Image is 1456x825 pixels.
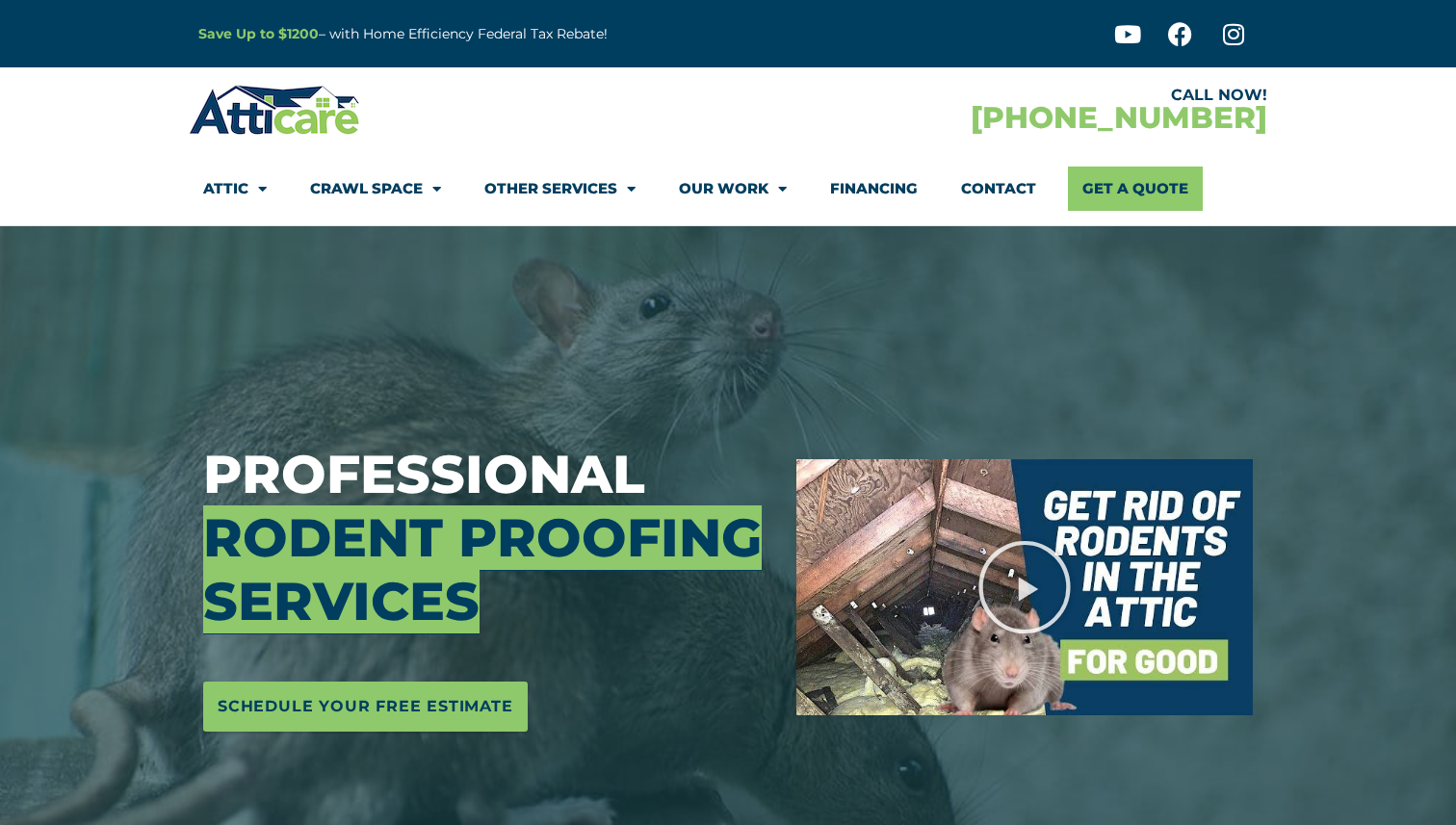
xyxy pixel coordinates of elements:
[310,167,441,211] a: Crawl Space
[830,167,918,211] a: Financing
[203,167,1253,211] nav: Menu
[961,167,1036,211] a: Contact
[1068,167,1203,211] a: Get A Quote
[198,25,319,42] a: Save Up to $1200
[203,443,767,633] h3: Professional
[679,167,787,211] a: Our Work
[218,691,513,722] span: Schedule Your Free Estimate
[203,505,762,633] span: Rodent Proofing Services
[198,23,822,45] p: – with Home Efficiency Federal Tax Rebate!
[203,167,267,211] a: Attic
[203,682,528,732] a: Schedule Your Free Estimate
[484,167,636,211] a: Other Services
[728,88,1267,103] div: CALL NOW!
[976,539,1073,635] div: Play Video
